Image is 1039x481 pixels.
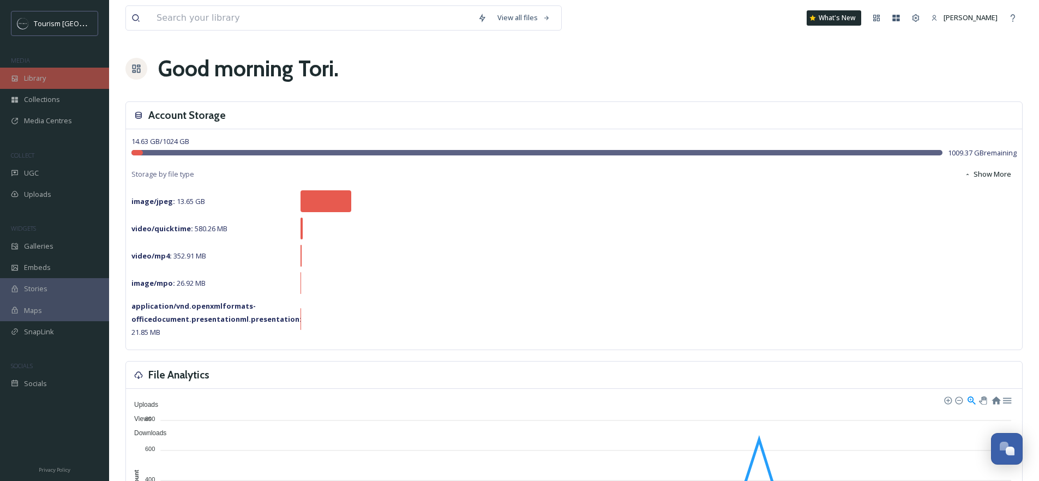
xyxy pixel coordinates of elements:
div: Selection Zoom [966,395,976,404]
span: Downloads [126,429,166,437]
span: Tourism [GEOGRAPHIC_DATA] [34,18,131,28]
span: [PERSON_NAME] [944,13,998,22]
span: Maps [24,305,42,316]
span: MEDIA [11,56,30,64]
span: COLLECT [11,151,34,159]
strong: image/jpeg : [131,196,175,206]
span: UGC [24,168,39,178]
a: What's New [807,10,861,26]
span: Uploads [24,189,51,200]
a: Privacy Policy [39,462,70,476]
span: WIDGETS [11,224,36,232]
span: Galleries [24,241,53,251]
input: Search your library [151,6,472,30]
span: Uploads [126,401,158,408]
strong: video/quicktime : [131,224,193,233]
strong: video/mp4 : [131,251,172,261]
span: Storage by file type [131,169,194,179]
span: 14.63 GB / 1024 GB [131,136,189,146]
span: 580.26 MB [131,224,227,233]
strong: application/vnd.openxmlformats-officedocument.presentationml.presentation : [131,301,302,324]
div: Panning [979,396,986,403]
h3: Account Storage [148,107,226,123]
span: Media Centres [24,116,72,126]
span: 352.91 MB [131,251,206,261]
div: Reset Zoom [991,395,1000,404]
span: SOCIALS [11,362,33,370]
h3: File Analytics [148,367,209,383]
tspan: 800 [145,416,155,422]
span: Views [126,415,152,423]
div: Zoom Out [954,396,962,404]
span: Embeds [24,262,51,273]
button: Show More [959,164,1017,185]
span: Stories [24,284,47,294]
span: Socials [24,378,47,389]
strong: image/mpo : [131,278,175,288]
span: Collections [24,94,60,105]
span: SnapLink [24,327,54,337]
span: 26.92 MB [131,278,206,288]
tspan: 600 [145,446,155,452]
span: Privacy Policy [39,466,70,473]
div: Menu [1002,395,1011,404]
div: Zoom In [944,396,951,404]
a: View all files [492,7,556,28]
span: Library [24,73,46,83]
img: OMNISEND%20Email%20Square%20Images%20.png [17,18,28,29]
span: 1009.37 GB remaining [948,148,1017,158]
button: Open Chat [991,433,1023,465]
span: 21.85 MB [131,301,302,337]
h1: Good morning Tori . [158,52,339,85]
a: [PERSON_NAME] [926,7,1003,28]
span: 13.65 GB [131,196,205,206]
